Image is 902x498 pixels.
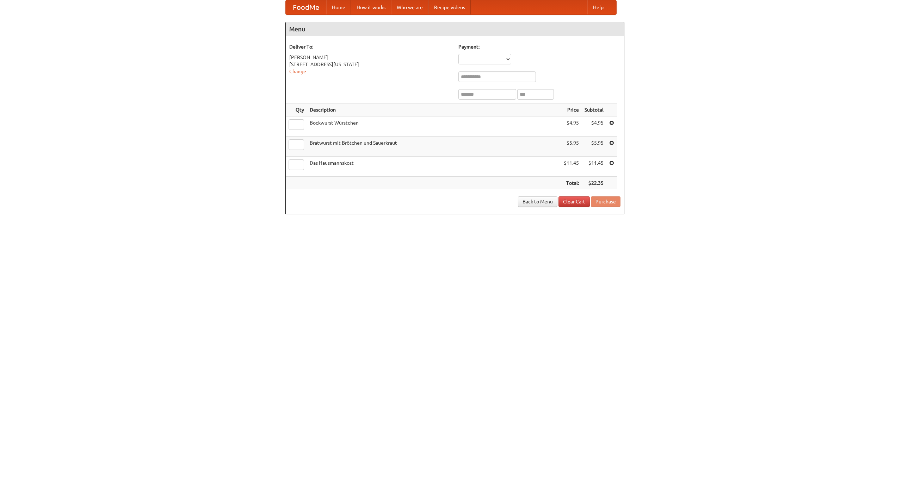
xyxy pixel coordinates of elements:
[326,0,351,14] a: Home
[582,103,606,116] th: Subtotal
[289,54,451,61] div: [PERSON_NAME]
[286,22,624,36] h4: Menu
[307,103,561,116] th: Description
[458,43,620,50] h5: Payment:
[582,177,606,190] th: $22.35
[582,137,606,157] td: $5.95
[289,61,451,68] div: [STREET_ADDRESS][US_STATE]
[391,0,428,14] a: Who we are
[289,69,306,74] a: Change
[582,157,606,177] td: $11.45
[286,0,326,14] a: FoodMe
[289,43,451,50] h5: Deliver To:
[587,0,609,14] a: Help
[561,103,582,116] th: Price
[561,177,582,190] th: Total:
[591,196,620,207] button: Purchase
[307,116,561,137] td: Bockwurst Würstchen
[428,0,471,14] a: Recipe videos
[582,116,606,137] td: $4.95
[307,137,561,157] td: Bratwurst mit Brötchen und Sauerkraut
[286,103,307,116] th: Qty
[561,116,582,137] td: $4.95
[558,196,590,207] a: Clear Cart
[307,157,561,177] td: Das Hausmannskost
[561,157,582,177] td: $11.45
[561,137,582,157] td: $5.95
[351,0,391,14] a: How it works
[518,196,557,207] a: Back to Menu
